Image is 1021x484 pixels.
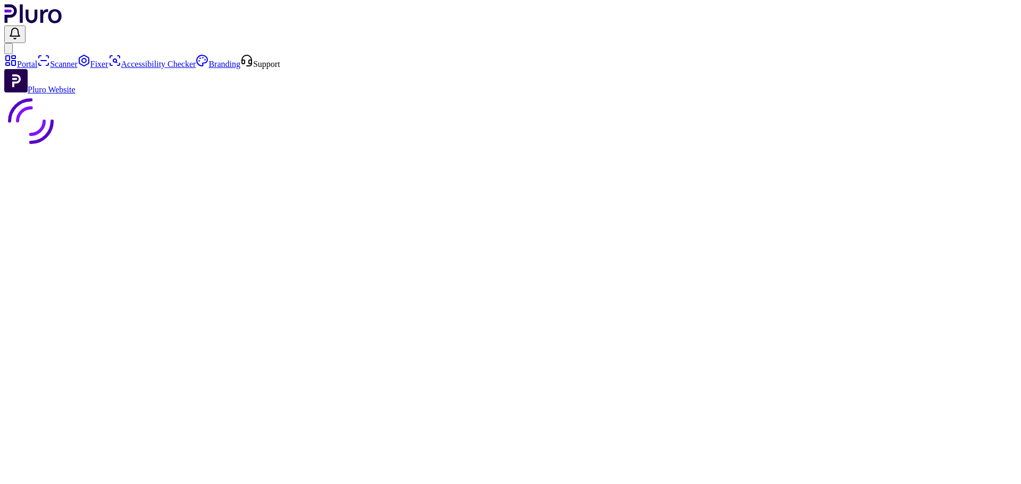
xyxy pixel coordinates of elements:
a: Accessibility Checker [108,60,196,69]
a: Open Pluro Website [4,85,76,94]
aside: Sidebar menu [4,54,1017,95]
a: Portal [4,60,37,69]
button: User avatar [4,43,13,54]
a: Scanner [37,60,78,69]
a: Branding [196,60,240,69]
a: Open Support screen [240,60,280,69]
a: Fixer [78,60,108,69]
a: Logo [4,16,62,25]
button: Open notifications, you have undefined new notifications [4,26,26,43]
